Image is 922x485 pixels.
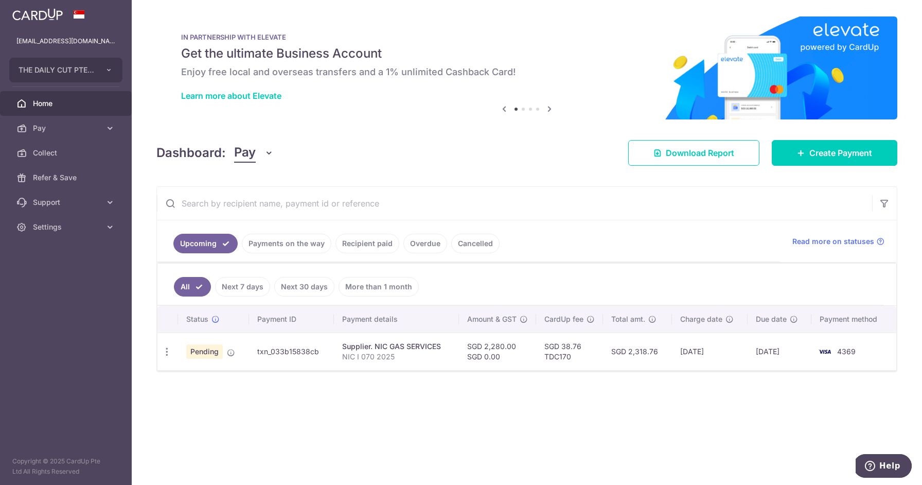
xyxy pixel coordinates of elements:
[24,7,45,16] span: Help
[234,143,274,163] button: Pay
[342,352,451,362] p: NIC I 070 2025
[467,314,517,324] span: Amount & GST
[680,314,722,324] span: Charge date
[856,454,912,480] iframe: Opens a widget where you can find more information
[837,347,856,356] span: 4369
[33,148,101,158] span: Collect
[536,333,603,370] td: SGD 38.76 TDC170
[544,314,583,324] span: CardUp fee
[215,277,270,297] a: Next 7 days
[156,16,897,119] img: Renovation banner
[19,65,95,75] span: THE DAILY CUT PTE. LTD.
[174,277,211,297] a: All
[156,144,226,162] h4: Dashboard:
[451,234,500,253] a: Cancelled
[16,36,115,46] p: [EMAIL_ADDRESS][DOMAIN_NAME]
[33,222,101,232] span: Settings
[33,172,101,183] span: Refer & Save
[157,187,872,220] input: Search by recipient name, payment id or reference
[792,236,874,247] span: Read more on statuses
[603,333,672,370] td: SGD 2,318.76
[339,277,419,297] a: More than 1 month
[234,143,256,163] span: Pay
[33,98,101,109] span: Home
[186,344,223,359] span: Pending
[342,341,451,352] div: Supplier. NIC GAS SERVICES
[672,333,748,370] td: [DATE]
[249,333,334,370] td: txn_033b15838cb
[335,234,399,253] a: Recipient paid
[611,314,645,324] span: Total amt.
[33,197,101,207] span: Support
[249,306,334,333] th: Payment ID
[181,91,281,101] a: Learn more about Elevate
[666,147,734,159] span: Download Report
[186,314,208,324] span: Status
[9,58,122,82] button: THE DAILY CUT PTE. LTD.
[748,333,811,370] td: [DATE]
[403,234,447,253] a: Overdue
[334,306,459,333] th: Payment details
[274,277,334,297] a: Next 30 days
[459,333,536,370] td: SGD 2,280.00 SGD 0.00
[12,8,63,21] img: CardUp
[811,306,896,333] th: Payment method
[181,66,873,78] h6: Enjoy free local and overseas transfers and a 1% unlimited Cashback Card!
[181,33,873,41] p: IN PARTNERSHIP WITH ELEVATE
[173,234,238,253] a: Upcoming
[242,234,331,253] a: Payments on the way
[756,314,787,324] span: Due date
[809,147,872,159] span: Create Payment
[772,140,897,166] a: Create Payment
[814,345,835,358] img: Bank Card
[33,123,101,133] span: Pay
[181,45,873,62] h5: Get the ultimate Business Account
[792,236,884,247] a: Read more on statuses
[628,140,759,166] a: Download Report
